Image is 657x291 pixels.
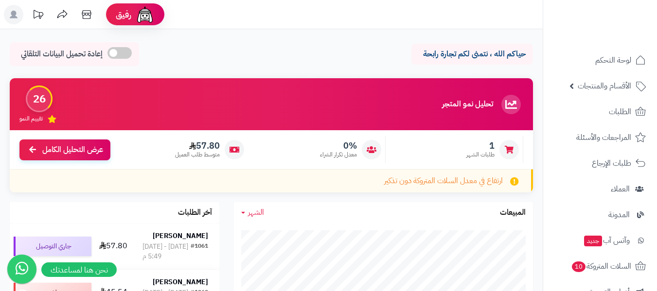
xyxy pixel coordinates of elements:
[500,208,526,217] h3: المبيعات
[549,49,651,72] a: لوحة التحكم
[248,206,264,218] span: الشهر
[14,237,91,256] div: جاري التوصيل
[116,9,131,20] span: رفيق
[26,5,50,27] a: تحديثات المنصة
[578,79,631,93] span: الأقسام والمنتجات
[549,177,651,201] a: العملاء
[42,144,103,155] span: عرض التحليل الكامل
[549,255,651,278] a: السلات المتروكة10
[549,229,651,252] a: وآتس آبجديد
[178,208,212,217] h3: آخر الطلبات
[320,151,357,159] span: معدل تكرار الشراء
[592,156,631,170] span: طلبات الإرجاع
[608,208,630,222] span: المدونة
[571,261,586,273] span: 10
[384,175,503,187] span: ارتفاع في معدل السلات المتروكة دون تذكير
[19,115,43,123] span: تقييم النمو
[466,151,495,159] span: طلبات الشهر
[584,236,602,246] span: جديد
[19,139,110,160] a: عرض التحليل الكامل
[591,7,648,28] img: logo-2.png
[153,231,208,241] strong: [PERSON_NAME]
[611,182,630,196] span: العملاء
[595,53,631,67] span: لوحة التحكم
[583,234,630,247] span: وآتس آب
[549,100,651,123] a: الطلبات
[95,223,131,269] td: 57.80
[442,100,493,109] h3: تحليل نمو المتجر
[549,126,651,149] a: المراجعات والأسئلة
[21,49,103,60] span: إعادة تحميل البيانات التلقائي
[175,140,220,151] span: 57.80
[549,152,651,175] a: طلبات الإرجاع
[549,203,651,226] a: المدونة
[571,259,631,273] span: السلات المتروكة
[466,140,495,151] span: 1
[576,131,631,144] span: المراجعات والأسئلة
[135,5,155,24] img: ai-face.png
[419,49,526,60] p: حياكم الله ، نتمنى لكم تجارة رابحة
[175,151,220,159] span: متوسط طلب العميل
[191,242,208,261] div: #1061
[142,242,191,261] div: [DATE] - [DATE] 5:49 م
[241,207,264,218] a: الشهر
[320,140,357,151] span: 0%
[153,277,208,287] strong: [PERSON_NAME]
[609,105,631,119] span: الطلبات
